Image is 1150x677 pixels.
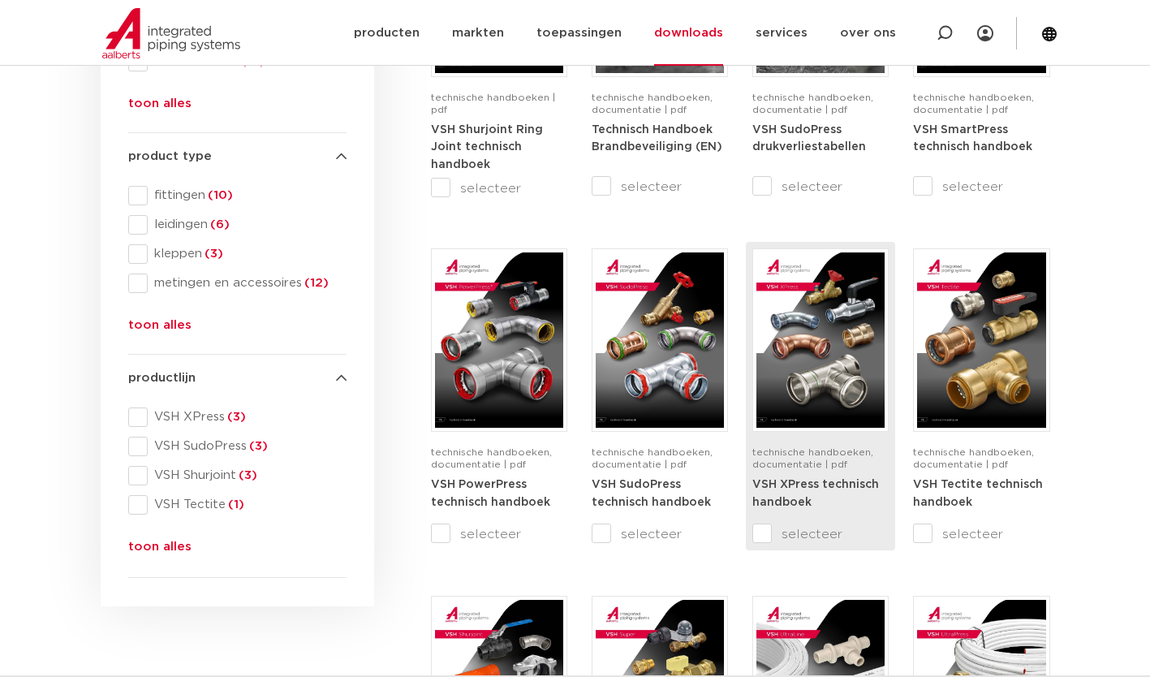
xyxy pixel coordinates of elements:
[205,189,233,201] span: (10)
[917,252,1045,428] img: VSH-Tectite_A4TM_5009376-2024-2.0_NL-pdf.jpg
[752,123,866,153] a: VSH SudoPress drukverliestabellen
[148,188,347,204] span: fittingen
[592,177,728,196] label: selecteer
[913,479,1043,508] strong: VSH Tectite technisch handboek
[128,274,347,293] div: metingen en accessoires(12)
[431,479,550,508] strong: VSH PowerPress technisch handboek
[592,123,722,153] a: Technisch Handboek Brandbeveiliging (EN)
[431,123,543,170] a: VSH Shurjoint Ring Joint technisch handboek
[431,93,555,114] span: technische handboeken | pdf
[208,218,230,231] span: (6)
[148,438,347,455] span: VSH SudoPress
[592,479,711,508] strong: VSH SudoPress technisch handboek
[756,252,885,428] img: VSH-XPress_A4TM_5008762_2025_4.1_NL-pdf.jpg
[596,252,724,428] img: VSH-SudoPress_A4TM_5001604-2023-3.0_NL-pdf.jpg
[752,447,873,469] span: technische handboeken, documentatie | pdf
[592,124,722,153] strong: Technisch Handboek Brandbeveiliging (EN)
[128,437,347,456] div: VSH SudoPress(3)
[913,124,1032,153] strong: VSH SmartPress technisch handboek
[128,537,192,563] button: toon alles
[148,468,347,484] span: VSH Shurjoint
[592,93,713,114] span: technische handboeken, documentatie | pdf
[148,275,347,291] span: metingen en accessoires
[148,409,347,425] span: VSH XPress
[148,246,347,262] span: kleppen
[128,215,347,235] div: leidingen(6)
[128,466,347,485] div: VSH Shurjoint(3)
[592,447,713,469] span: technische handboeken, documentatie | pdf
[128,369,347,388] h4: productlijn
[247,440,268,452] span: (3)
[128,407,347,427] div: VSH XPress(3)
[225,411,246,423] span: (3)
[435,252,563,428] img: VSH-PowerPress_A4TM_5008817_2024_3.1_NL-pdf.jpg
[913,93,1034,114] span: technische handboeken, documentatie | pdf
[752,124,866,153] strong: VSH SudoPress drukverliestabellen
[128,495,347,515] div: VSH Tectite(1)
[128,316,192,342] button: toon alles
[752,478,879,508] a: VSH XPress technisch handboek
[202,248,223,260] span: (3)
[431,124,543,170] strong: VSH Shurjoint Ring Joint technisch handboek
[128,94,192,120] button: toon alles
[592,524,728,544] label: selecteer
[752,524,889,544] label: selecteer
[913,447,1034,469] span: technische handboeken, documentatie | pdf
[128,186,347,205] div: fittingen(10)
[128,244,347,264] div: kleppen(3)
[226,498,244,511] span: (1)
[752,93,873,114] span: technische handboeken, documentatie | pdf
[431,478,550,508] a: VSH PowerPress technisch handboek
[431,179,567,198] label: selecteer
[148,217,347,233] span: leidingen
[752,479,879,508] strong: VSH XPress technisch handboek
[913,478,1043,508] a: VSH Tectite technisch handboek
[592,478,711,508] a: VSH SudoPress technisch handboek
[148,497,347,513] span: VSH Tectite
[236,469,257,481] span: (3)
[302,277,329,289] span: (12)
[752,177,889,196] label: selecteer
[431,447,552,469] span: technische handboeken, documentatie | pdf
[913,123,1032,153] a: VSH SmartPress technisch handboek
[431,524,567,544] label: selecteer
[913,524,1049,544] label: selecteer
[128,147,347,166] h4: product type
[913,177,1049,196] label: selecteer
